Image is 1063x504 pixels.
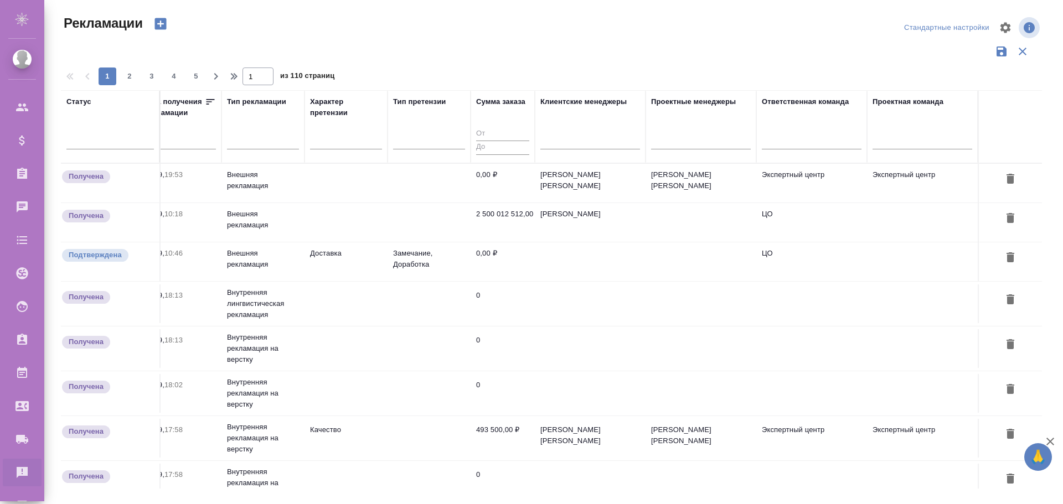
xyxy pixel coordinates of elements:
div: Клиентские менеджеры [540,96,627,107]
p: 10:46 [164,249,183,257]
input: От [476,127,529,141]
button: Удалить [1001,290,1020,310]
td: Внешняя рекламация [221,242,305,281]
span: 3 [143,71,161,82]
p: 2025 [144,346,216,357]
button: Удалить [1001,469,1020,490]
td: Замечание, Доработка [388,242,471,281]
span: Настроить таблицу [992,14,1019,41]
p: 2025 [144,391,216,402]
button: Создать [147,14,174,33]
div: Статус [66,96,91,107]
td: [PERSON_NAME] [PERSON_NAME] [535,419,646,458]
button: 4 [165,67,183,85]
td: Экспертный центр [756,164,867,202]
p: Получена [69,336,104,347]
button: Удалить [1001,169,1020,190]
td: [PERSON_NAME] [PERSON_NAME] [535,164,646,202]
p: Получена [69,381,104,392]
td: 0 [471,464,535,502]
button: Удалить [1001,380,1020,400]
td: Экспертный центр [756,419,867,458]
p: 2025 [144,220,216,231]
p: 2025 [144,301,216,312]
td: 493 500,00 ₽ [471,419,535,458]
button: Сбросить фильтры [1012,41,1033,62]
td: [PERSON_NAME] [535,203,646,242]
p: Получена [69,471,104,482]
span: 4 [165,71,183,82]
td: Внутренняя рекламация на верстку [221,371,305,415]
td: Экспертный центр [867,164,978,202]
p: 2025 [144,180,216,191]
div: Проектная команда [873,96,943,107]
button: 5 [187,67,205,85]
td: Внешняя рекламация [221,203,305,242]
div: Сумма заказа [476,96,525,107]
p: 2025 [144,259,216,270]
button: 3 [143,67,161,85]
td: 0,00 ₽ [471,164,535,202]
p: 17:58 [164,470,183,479]
button: Сохранить фильтры [991,41,1012,62]
p: 19:53 [164,170,183,179]
div: Тип рекламации [227,96,286,107]
button: Удалить [1001,209,1020,229]
td: 0 [471,374,535,413]
p: 2025 [144,435,216,446]
td: Качество [305,419,388,458]
td: 0 [471,284,535,323]
span: 🙏 [1029,445,1047,469]
div: Проектные менеджеры [651,96,736,107]
td: ЦО [756,242,867,281]
td: ЦО [756,203,867,242]
span: Рекламации [61,14,143,32]
td: 0 [471,329,535,368]
p: 18:02 [164,381,183,389]
div: Ответственная команда [762,96,849,107]
div: Дата получения рекламации [144,96,205,118]
td: [PERSON_NAME] [PERSON_NAME] [646,164,756,202]
td: Внутренняя рекламация на верстку [221,326,305,371]
input: До [476,141,529,154]
button: Удалить [1001,248,1020,268]
p: 2025 [144,480,216,491]
button: Удалить [1001,424,1020,445]
td: [PERSON_NAME] [PERSON_NAME] [646,419,756,458]
td: Внутренняя лингвистическая рекламация [221,282,305,326]
span: из 110 страниц [280,69,334,85]
p: Подтверждена [69,250,122,261]
td: Внутренняя рекламация на верстку [221,416,305,460]
p: 10:18 [164,210,183,218]
p: 17:58 [164,425,183,434]
p: Получена [69,171,104,182]
span: Посмотреть информацию [1019,17,1042,38]
td: Экспертный центр [867,419,978,458]
td: 2 500 012 512,00 ₽ [471,203,535,242]
p: Получена [69,426,104,437]
td: Внешняя рекламация [221,164,305,202]
p: Получена [69,210,104,221]
p: 18:13 [164,291,183,299]
button: 🙏 [1024,443,1052,471]
div: Характер претензии [310,96,382,118]
p: 18:13 [164,336,183,344]
td: 0,00 ₽ [471,242,535,281]
div: split button [901,19,992,37]
td: Доставка [305,242,388,281]
span: 5 [187,71,205,82]
span: 2 [121,71,138,82]
p: Получена [69,292,104,303]
div: Тип претензии [393,96,446,107]
button: 2 [121,67,138,85]
button: Удалить [1001,335,1020,355]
